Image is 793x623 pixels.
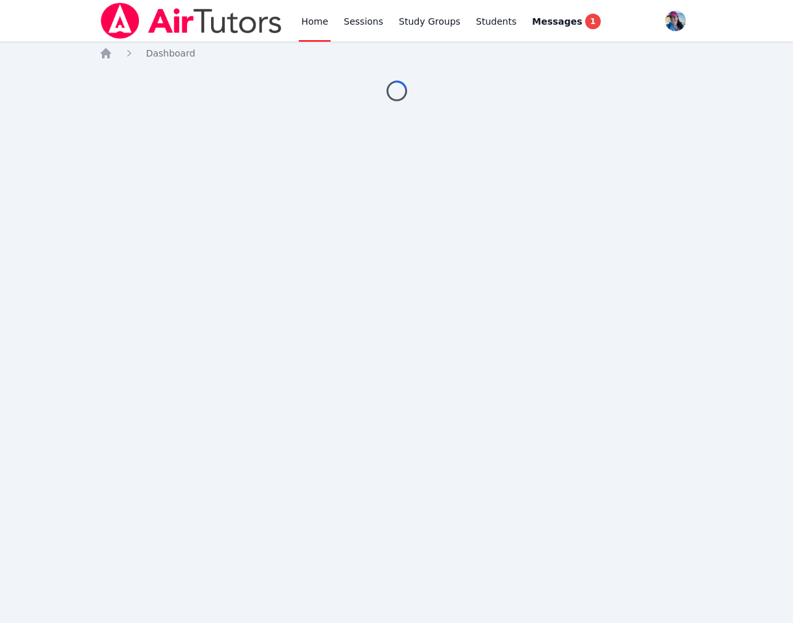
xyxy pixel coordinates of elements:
img: Air Tutors [99,3,283,39]
span: 1 [585,14,601,29]
span: Dashboard [146,48,195,58]
a: Dashboard [146,47,195,60]
nav: Breadcrumb [99,47,694,60]
span: Messages [532,15,582,28]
